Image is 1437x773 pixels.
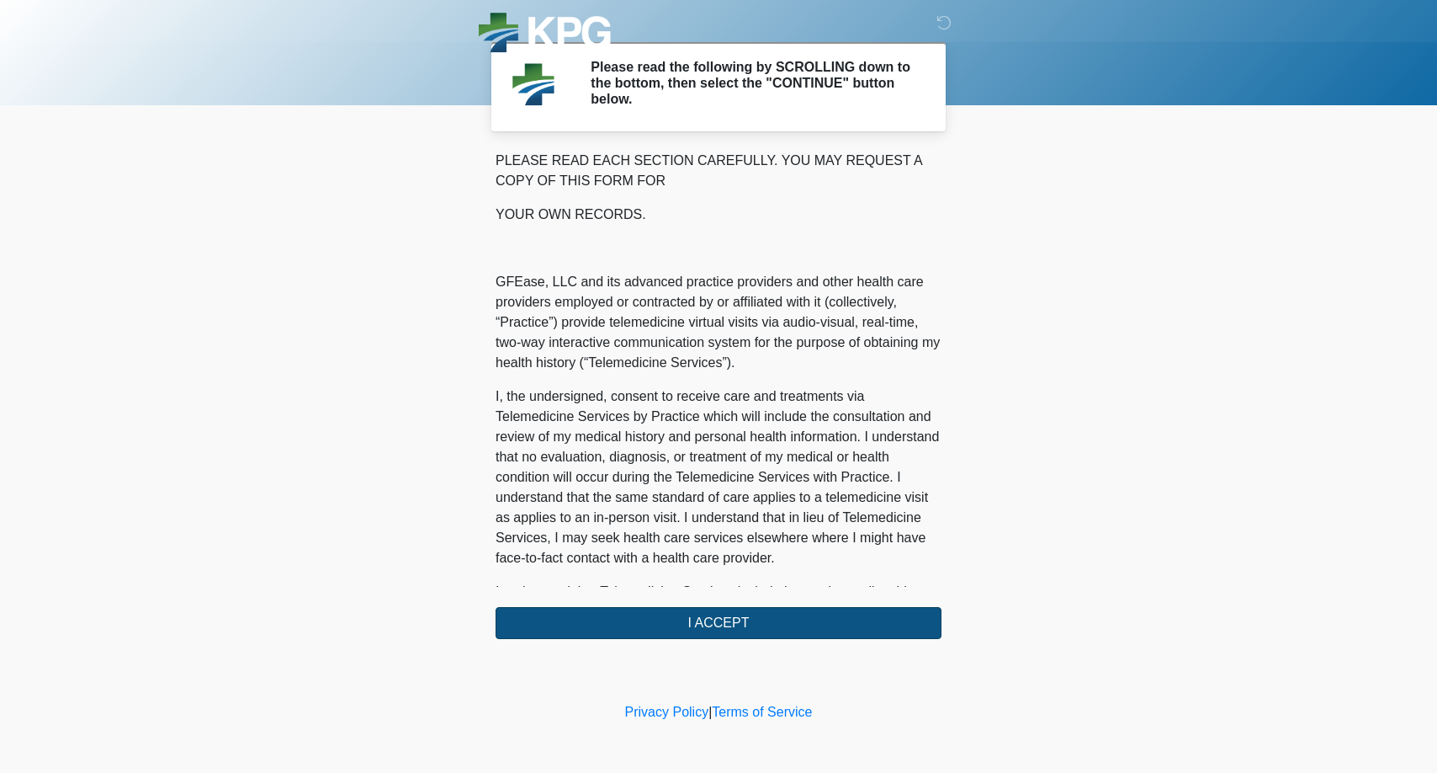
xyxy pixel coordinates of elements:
p: YOUR OWN RECORDS. [496,205,941,225]
a: | [708,705,712,719]
h2: Please read the following by SCROLLING down to the bottom, then select the "CONTINUE" button below. [591,59,916,108]
a: Privacy Policy [625,705,709,719]
img: KPG Healthcare Logo [479,13,611,57]
a: Terms of Service [712,705,812,719]
p: GFEase, LLC and its advanced practice providers and other health care providers employed or contr... [496,272,941,373]
img: Agent Avatar [508,59,559,109]
p: I understand that Telemedicine Services include interactive audio, video or other [496,582,941,622]
p: PLEASE READ EACH SECTION CAREFULLY. YOU MAY REQUEST A COPY OF THIS FORM FOR [496,151,941,191]
p: I, the undersigned, consent to receive care and treatments via Telemedicine Services by Practice ... [496,386,941,568]
button: I ACCEPT [496,607,941,639]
